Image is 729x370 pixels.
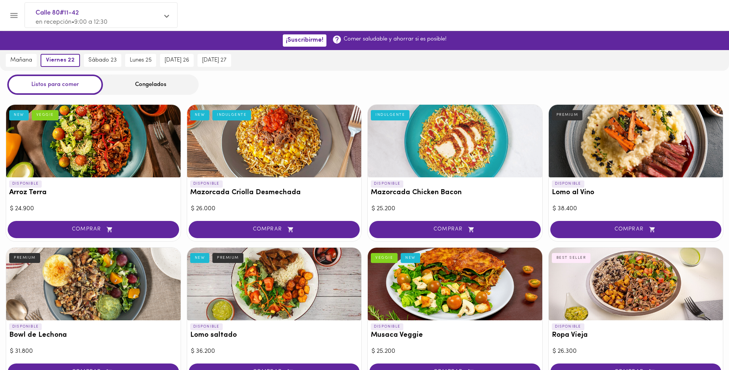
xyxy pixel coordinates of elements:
div: Mazorcada Chicken Bacon [368,105,542,177]
div: $ 25.200 [372,204,538,213]
div: $ 31.800 [10,347,177,356]
button: viernes 22 [41,54,80,67]
button: COMPRAR [8,221,179,238]
span: COMPRAR [379,226,531,233]
h3: Musaca Veggie [371,331,539,339]
div: $ 26.000 [191,204,358,213]
h3: Lomo al Vino [552,189,720,197]
button: COMPRAR [369,221,541,238]
div: $ 25.200 [372,347,538,356]
div: Lomo saltado [187,248,362,320]
div: NEW [9,110,29,120]
div: VEGGIE [371,253,398,263]
span: sábado 23 [88,57,117,64]
p: DISPONIBLE [9,323,42,330]
div: PREMIUM [9,253,40,263]
div: BEST SELLER [552,253,591,263]
button: ¡Suscribirme! [283,34,326,46]
span: lunes 25 [130,57,152,64]
p: DISPONIBLE [9,180,42,187]
div: Bowl de Lechona [6,248,181,320]
button: mañana [6,54,37,67]
button: COMPRAR [189,221,360,238]
h3: Ropa Vieja [552,331,720,339]
p: DISPONIBLE [190,180,223,187]
span: COMPRAR [560,226,712,233]
button: sábado 23 [84,54,121,67]
p: DISPONIBLE [552,323,584,330]
div: $ 36.200 [191,347,358,356]
div: INDULGENTE [212,110,251,120]
p: DISPONIBLE [190,323,223,330]
h3: Arroz Terra [9,189,178,197]
div: Musaca Veggie [368,248,542,320]
div: PREMIUM [212,253,243,263]
button: lunes 25 [125,54,156,67]
p: DISPONIBLE [552,180,584,187]
div: $ 38.400 [553,204,719,213]
div: PREMIUM [552,110,583,120]
span: COMPRAR [17,226,170,233]
span: ¡Suscribirme! [286,37,323,44]
div: NEW [190,110,210,120]
p: Comer saludable y ahorrar si es posible! [344,35,447,43]
h3: Mazorcada Chicken Bacon [371,189,539,197]
div: Ropa Vieja [549,248,723,320]
div: $ 26.300 [553,347,719,356]
div: NEW [401,253,420,263]
div: Mazorcada Criolla Desmechada [187,105,362,177]
div: Lomo al Vino [549,105,723,177]
p: DISPONIBLE [371,180,403,187]
div: $ 24.900 [10,204,177,213]
button: COMPRAR [550,221,722,238]
p: DISPONIBLE [371,323,403,330]
div: Listos para comer [7,75,103,95]
button: [DATE] 26 [160,54,194,67]
h3: Bowl de Lechona [9,331,178,339]
div: NEW [190,253,210,263]
span: mañana [10,57,32,64]
span: [DATE] 26 [165,57,189,64]
iframe: Messagebird Livechat Widget [685,326,721,362]
div: INDULGENTE [371,110,409,120]
span: viernes 22 [46,57,75,64]
button: Menu [5,6,23,25]
h3: Lomo saltado [190,331,359,339]
span: Calle 80#11-42 [36,8,159,18]
div: VEGGIE [32,110,59,120]
div: Congelados [103,75,199,95]
span: [DATE] 27 [202,57,227,64]
div: Arroz Terra [6,105,181,177]
h3: Mazorcada Criolla Desmechada [190,189,359,197]
span: en recepción • 9:00 a 12:30 [36,19,108,25]
span: COMPRAR [198,226,351,233]
button: [DATE] 27 [197,54,231,67]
